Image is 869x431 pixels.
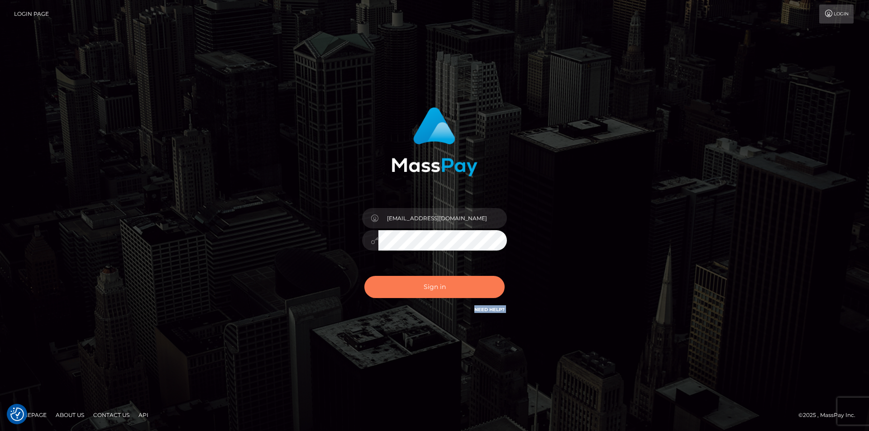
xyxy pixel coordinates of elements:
[10,407,24,421] img: Revisit consent button
[364,276,505,298] button: Sign in
[378,208,507,228] input: Username...
[52,408,88,422] a: About Us
[474,307,505,313] a: Need Help?
[392,107,477,176] img: MassPay Login
[10,408,50,422] a: Homepage
[90,408,133,422] a: Contact Us
[819,5,854,24] a: Login
[10,407,24,421] button: Consent Preferences
[135,408,152,422] a: API
[798,410,862,420] div: © 2025 , MassPay Inc.
[14,5,49,24] a: Login Page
